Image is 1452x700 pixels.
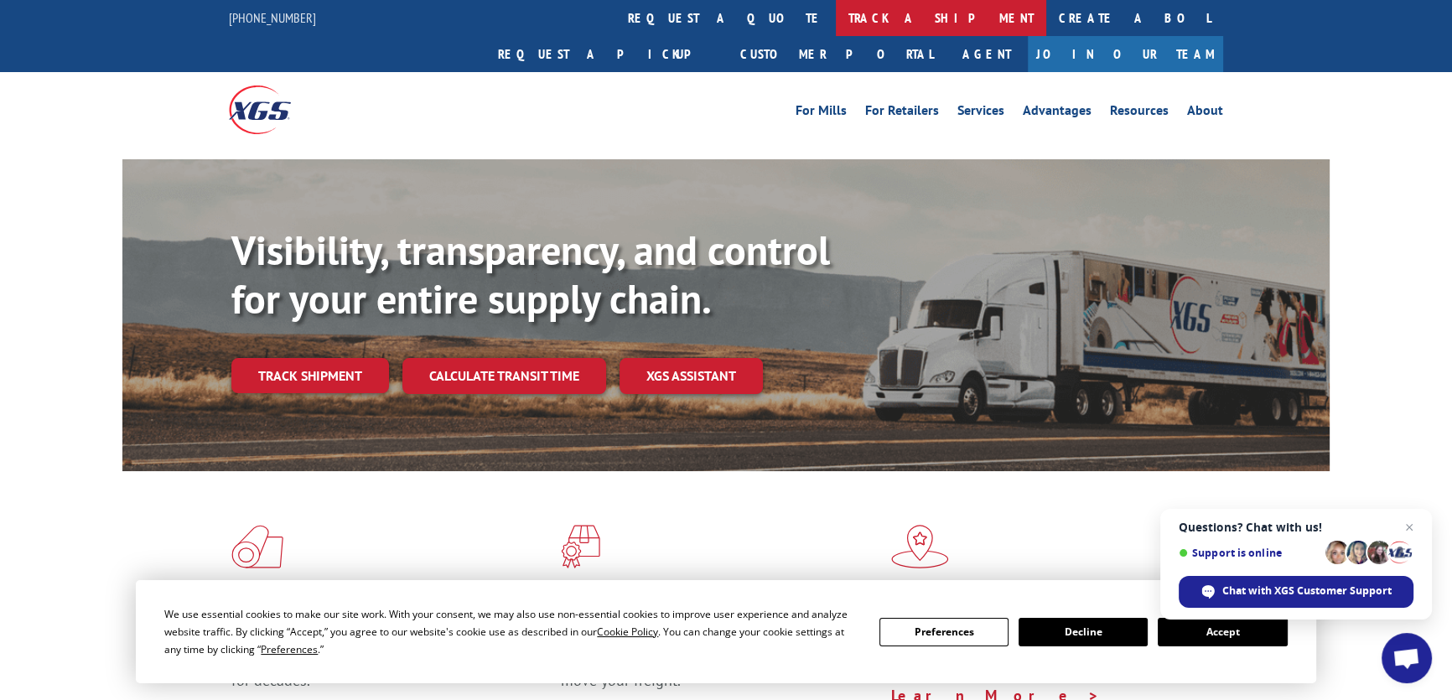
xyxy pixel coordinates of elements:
span: Close chat [1399,517,1419,537]
span: Support is online [1179,547,1320,559]
span: Questions? Chat with us! [1179,521,1413,534]
a: About [1187,104,1223,122]
a: Request a pickup [485,36,728,72]
a: Services [957,104,1004,122]
b: Visibility, transparency, and control for your entire supply chain. [231,224,830,324]
a: Customer Portal [728,36,946,72]
span: As an industry carrier of choice, XGS has brought innovation and dedication to flooring logistics... [231,630,547,690]
a: For Retailers [865,104,939,122]
img: xgs-icon-flagship-distribution-model-red [891,525,949,568]
div: Chat with XGS Customer Support [1179,576,1413,608]
a: Calculate transit time [402,358,606,394]
button: Preferences [879,618,1009,646]
span: Cookie Policy [597,625,658,639]
img: xgs-icon-focused-on-flooring-red [561,525,600,568]
a: Resources [1110,104,1169,122]
a: Advantages [1023,104,1092,122]
a: Join Our Team [1028,36,1223,72]
a: For Mills [796,104,847,122]
a: Agent [946,36,1028,72]
span: Chat with XGS Customer Support [1222,583,1392,599]
button: Decline [1019,618,1148,646]
button: Accept [1158,618,1287,646]
img: xgs-icon-total-supply-chain-intelligence-red [231,525,283,568]
a: Track shipment [231,358,389,393]
a: [PHONE_NUMBER] [229,9,316,26]
div: We use essential cookies to make our site work. With your consent, we may also use non-essential ... [164,605,858,658]
div: Open chat [1382,633,1432,683]
a: XGS ASSISTANT [620,358,763,394]
div: Cookie Consent Prompt [136,580,1316,683]
span: Preferences [261,642,318,656]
